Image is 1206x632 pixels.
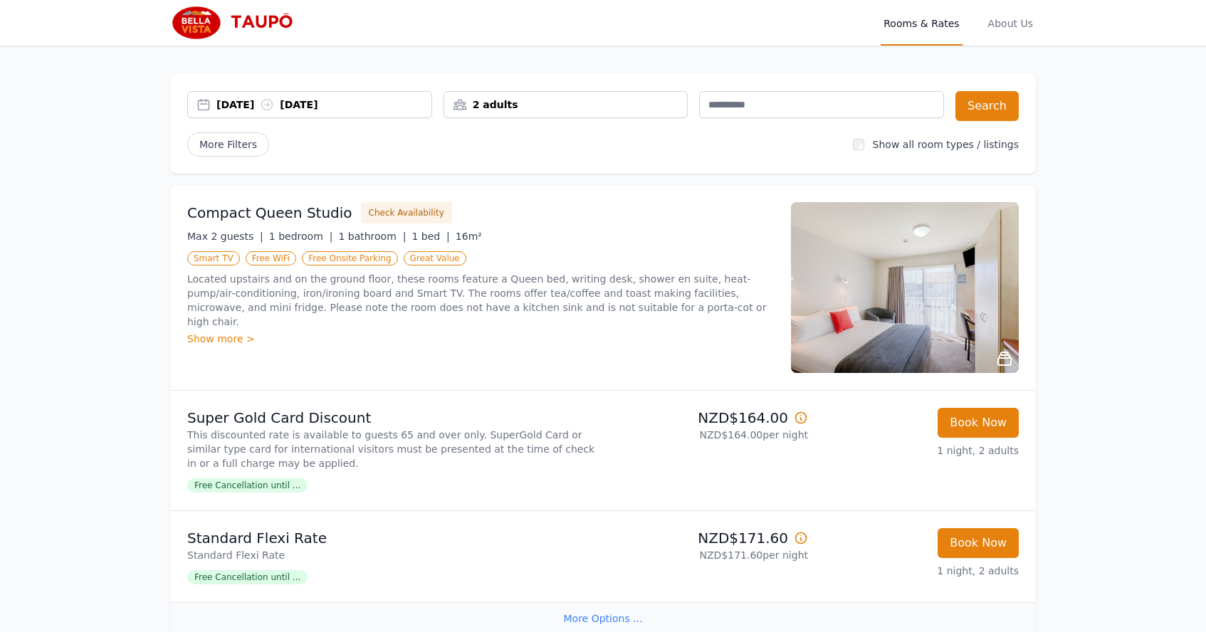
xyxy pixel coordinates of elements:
[187,132,269,157] span: More Filters
[187,528,597,548] p: Standard Flexi Rate
[187,231,263,242] span: Max 2 guests |
[819,564,1019,578] p: 1 night, 2 adults
[187,251,240,265] span: Smart TV
[404,251,466,265] span: Great Value
[302,251,397,265] span: Free Onsite Parking
[187,428,597,470] p: This discounted rate is available to guests 65 and over only. SuperGold Card or similar type card...
[361,202,452,223] button: Check Availability
[187,478,308,493] span: Free Cancellation until ...
[873,139,1019,150] label: Show all room types / listings
[187,408,597,428] p: Super Gold Card Discount
[456,231,482,242] span: 16m²
[187,332,774,346] div: Show more >
[609,548,808,562] p: NZD$171.60 per night
[187,203,352,223] h3: Compact Queen Studio
[246,251,297,265] span: Free WiFi
[170,6,307,40] img: Bella Vista Taupo
[187,570,308,584] span: Free Cancellation until ...
[187,548,597,562] p: Standard Flexi Rate
[938,408,1019,438] button: Book Now
[609,428,808,442] p: NZD$164.00 per night
[187,272,774,329] p: Located upstairs and on the ground floor, these rooms feature a Queen bed, writing desk, shower e...
[938,528,1019,558] button: Book Now
[338,231,406,242] span: 1 bathroom |
[411,231,449,242] span: 1 bed |
[609,528,808,548] p: NZD$171.60
[269,231,333,242] span: 1 bedroom |
[819,443,1019,458] p: 1 night, 2 adults
[216,98,431,112] div: [DATE] [DATE]
[609,408,808,428] p: NZD$164.00
[444,98,688,112] div: 2 adults
[955,91,1019,121] button: Search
